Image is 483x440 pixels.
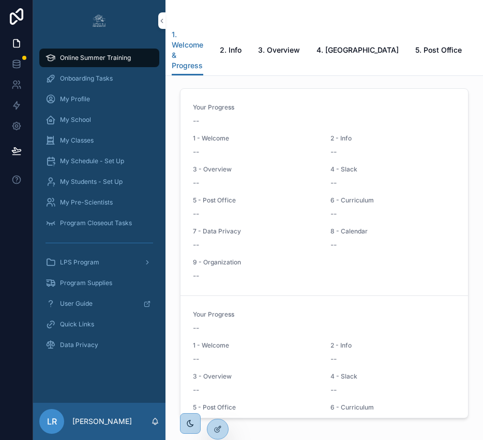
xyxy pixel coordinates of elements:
span: 2. Info [220,45,241,55]
span: LR [47,415,57,428]
span: -- [330,147,337,157]
span: 2 - Info [330,134,456,143]
span: Data Privacy [60,341,98,349]
span: 7 - Data Privacy [193,227,318,235]
span: User Guide [60,300,93,308]
span: -- [193,116,199,126]
a: Onboarding Tasks [39,69,159,88]
a: Data Privacy [39,336,159,354]
span: 6 - Curriculum [330,403,456,412]
span: 4. [GEOGRAPHIC_DATA] [316,45,399,55]
span: Program Closeout Tasks [60,219,132,227]
span: 3 - Overview [193,372,318,381]
span: My Classes [60,136,94,145]
span: -- [193,240,199,250]
span: 8 - Calendar [330,227,456,235]
span: Program Supplies [60,279,112,287]
a: Online Summer Training [39,49,159,67]
span: -- [330,416,337,426]
span: 3. Overview [258,45,300,55]
a: User Guide [39,294,159,313]
span: 6 - Curriculum [330,196,456,205]
span: -- [193,209,199,219]
span: 9 - Organization [193,258,318,266]
span: Quick Links [60,320,94,328]
span: My Students - Set Up [60,178,123,186]
a: My Profile [39,90,159,108]
a: 5. Post Office [415,41,462,61]
a: Quick Links [39,315,159,334]
span: 1 - Welcome [193,341,318,350]
span: Online Summer Training [60,54,131,62]
span: 1. Welcome & Progress [172,29,203,71]
span: Onboarding Tasks [60,74,113,83]
span: My Schedule - Set Up [60,157,124,165]
a: My Schedule - Set Up [39,152,159,170]
a: Program Closeout Tasks [39,214,159,232]
span: 2 - Info [330,341,456,350]
span: -- [193,147,199,157]
a: 3. Overview [258,41,300,61]
span: LPS Program [60,258,99,266]
a: 4. [GEOGRAPHIC_DATA] [316,41,399,61]
a: Program Supplies [39,274,159,292]
a: My Students - Set Up [39,172,159,191]
span: -- [330,240,337,250]
span: 5. Post Office [415,45,462,55]
div: scrollable content [33,41,165,368]
span: My Profile [60,95,90,103]
span: -- [330,209,337,219]
span: 1 - Welcome [193,134,318,143]
a: My Pre-Scientists [39,193,159,212]
span: -- [330,385,337,395]
span: Your Progress [193,103,456,112]
a: My Classes [39,131,159,150]
span: 4 - Slack [330,165,456,174]
span: 5 - Post Office [193,403,318,412]
span: -- [193,271,199,281]
span: 4 - Slack [330,372,456,381]
span: My School [60,116,91,124]
span: -- [193,354,199,364]
span: -- [193,385,199,395]
a: My School [39,111,159,129]
span: 5 - Post Office [193,196,318,205]
a: 2. Info [220,41,241,61]
span: My Pre-Scientists [60,198,113,207]
a: 1. Welcome & Progress [172,25,203,76]
span: -- [193,323,199,333]
span: -- [330,178,337,188]
span: Your Progress [193,310,456,319]
span: -- [193,178,199,188]
p: [PERSON_NAME] [72,416,132,427]
img: App logo [91,12,108,29]
a: LPS Program [39,253,159,272]
span: 3 - Overview [193,165,318,174]
span: -- [330,354,337,364]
